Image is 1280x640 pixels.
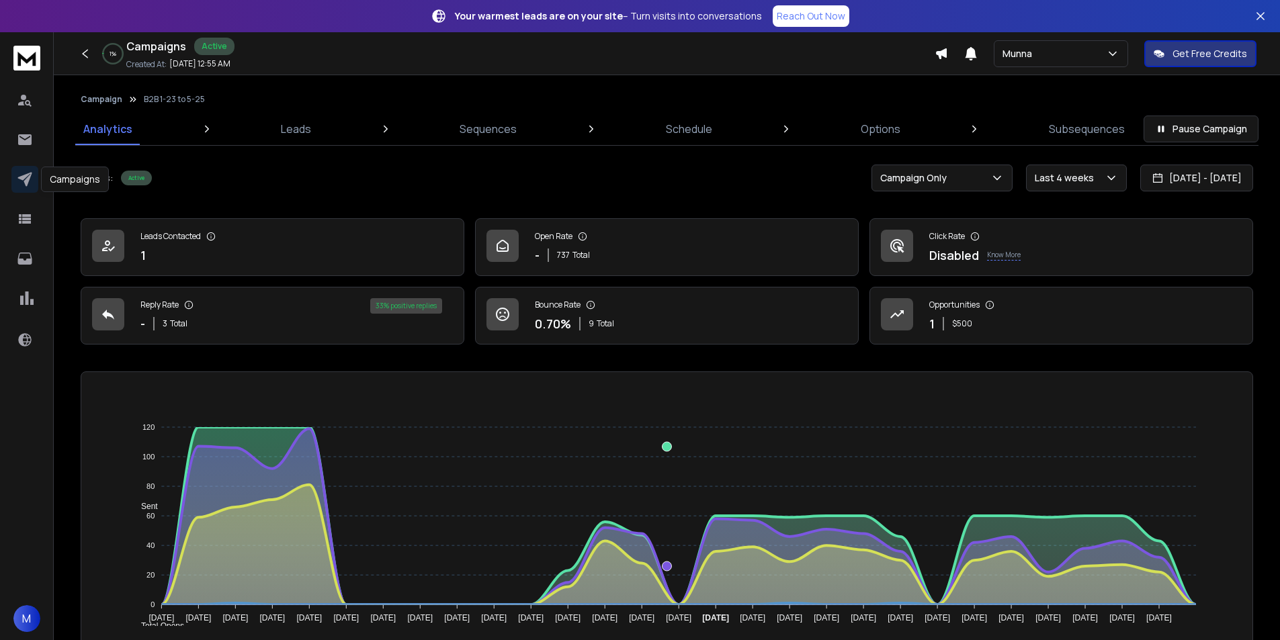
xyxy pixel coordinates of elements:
div: Active [194,38,234,55]
span: 3 [163,318,167,329]
p: Last 4 weeks [1035,171,1099,185]
h1: Campaigns [126,38,186,54]
tspan: [DATE] [222,613,248,623]
p: - [535,246,540,265]
tspan: [DATE] [518,613,544,623]
tspan: [DATE] [370,613,396,623]
div: Active [121,171,152,185]
a: Bounce Rate0.70%9Total [475,287,859,345]
a: Options [853,113,908,145]
tspan: [DATE] [998,613,1024,623]
p: Campaign Only [880,171,952,185]
tspan: [DATE] [1109,613,1135,623]
tspan: [DATE] [925,613,950,623]
p: Analytics [83,121,132,137]
p: Disabled [929,246,979,265]
a: Sequences [452,113,525,145]
a: Leads Contacted1 [81,218,464,276]
p: Leads Contacted [140,231,201,242]
button: M [13,605,40,632]
p: Click Rate [929,231,965,242]
p: 1 % [110,50,116,58]
button: Pause Campaign [1144,116,1258,142]
p: Subsequences [1049,121,1125,137]
p: Know More [987,250,1021,261]
tspan: [DATE] [888,613,913,623]
a: Schedule [658,113,720,145]
tspan: [DATE] [148,613,174,623]
tspan: 100 [142,453,155,461]
a: Opportunities1$500 [869,287,1253,345]
p: – Turn visits into conversations [455,9,762,23]
span: 737 [557,250,570,261]
p: Open Rate [535,231,572,242]
p: Options [861,121,900,137]
span: 9 [589,318,594,329]
p: Leads [281,121,311,137]
p: 1 [140,246,146,265]
p: Munna [1002,47,1037,60]
img: logo [13,46,40,71]
tspan: [DATE] [444,613,470,623]
button: [DATE] - [DATE] [1140,165,1253,191]
tspan: [DATE] [1035,613,1061,623]
tspan: [DATE] [407,613,433,623]
span: Total [170,318,187,329]
tspan: [DATE] [962,613,987,623]
tspan: [DATE] [555,613,581,623]
span: Total [597,318,614,329]
tspan: [DATE] [851,613,876,623]
tspan: [DATE] [740,613,765,623]
tspan: 120 [142,423,155,431]
button: Get Free Credits [1144,40,1256,67]
p: Sequences [460,121,517,137]
tspan: [DATE] [1072,613,1098,623]
tspan: [DATE] [629,613,654,623]
a: Open Rate-737Total [475,218,859,276]
tspan: [DATE] [333,613,359,623]
tspan: 20 [146,571,155,579]
a: Reply Rate-3Total33% positive replies [81,287,464,345]
p: Created At: [126,59,167,70]
a: Analytics [75,113,140,145]
tspan: [DATE] [702,613,729,623]
button: Campaign [81,94,122,105]
tspan: [DATE] [777,613,802,623]
p: Opportunities [929,300,980,310]
span: Sent [131,502,158,511]
p: Reach Out Now [777,9,845,23]
tspan: [DATE] [185,613,211,623]
tspan: [DATE] [296,613,322,623]
p: - [140,314,145,333]
tspan: 80 [146,482,155,490]
tspan: [DATE] [1146,613,1172,623]
div: Campaigns [41,167,109,192]
p: $ 500 [952,318,972,329]
p: Reply Rate [140,300,179,310]
a: Click RateDisabledKnow More [869,218,1253,276]
a: Subsequences [1041,113,1133,145]
tspan: [DATE] [259,613,285,623]
p: 0.70 % [535,314,571,333]
p: Get Free Credits [1172,47,1247,60]
tspan: 60 [146,512,155,520]
div: 33 % positive replies [370,298,442,314]
tspan: [DATE] [481,613,507,623]
tspan: [DATE] [592,613,617,623]
p: [DATE] 12:55 AM [169,58,230,69]
strong: Your warmest leads are on your site [455,9,623,22]
tspan: 0 [151,600,155,608]
tspan: [DATE] [814,613,839,623]
span: Total [572,250,590,261]
p: 1 [929,314,935,333]
a: Reach Out Now [773,5,849,27]
p: B2B 1-23 to 5-25 [144,94,205,105]
a: Leads [273,113,319,145]
p: Bounce Rate [535,300,581,310]
tspan: 40 [146,541,155,549]
tspan: [DATE] [666,613,691,623]
span: Total Opens [131,621,184,631]
p: Schedule [666,121,712,137]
